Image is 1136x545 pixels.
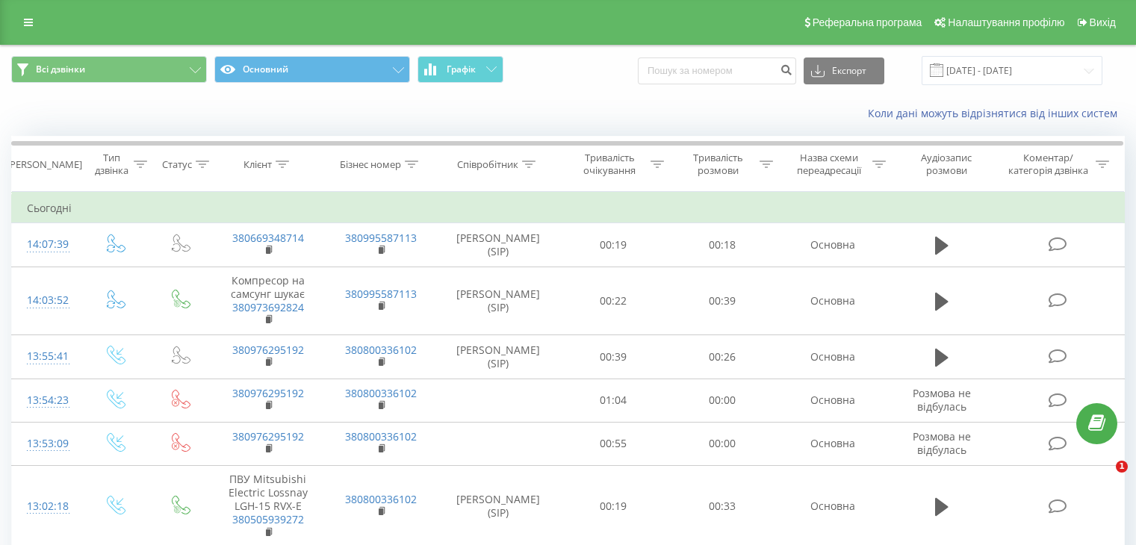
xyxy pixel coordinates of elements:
a: 380973692824 [232,300,304,314]
button: Графік [418,56,503,83]
td: 00:39 [559,335,668,379]
div: Співробітник [457,158,518,171]
a: 380669348714 [232,231,304,245]
div: Коментар/категорія дзвінка [1005,152,1092,177]
div: 13:53:09 [27,429,66,458]
td: 00:39 [668,267,776,335]
a: 380800336102 [345,429,417,443]
span: Графік [447,64,476,75]
div: 13:02:18 [27,492,66,521]
div: Тривалість очікування [573,152,648,177]
a: 380800336102 [345,386,417,400]
div: 14:07:39 [27,230,66,259]
td: Основна [776,422,889,465]
td: 01:04 [559,379,668,422]
a: 380976295192 [232,429,304,443]
td: Основна [776,335,889,379]
div: Бізнес номер [340,158,401,171]
a: 380995587113 [345,231,417,245]
div: Статус [162,158,192,171]
a: Коли дані можуть відрізнятися вiд інших систем [868,106,1125,120]
div: Назва схеми переадресації [790,152,869,177]
span: Налаштування профілю [948,16,1064,28]
div: Тип дзвінка [94,152,129,177]
a: 380800336102 [345,492,417,506]
td: 00:22 [559,267,668,335]
button: Всі дзвінки [11,56,207,83]
iframe: Intercom live chat [1085,461,1121,496]
div: [PERSON_NAME] [7,158,82,171]
a: 380976295192 [232,343,304,357]
td: Сьогодні [12,193,1125,223]
td: 00:18 [668,223,776,267]
div: 13:55:41 [27,342,66,371]
a: 380505939272 [232,512,304,526]
a: 380995587113 [345,287,417,301]
td: 00:26 [668,335,776,379]
span: Всі дзвінки [36,63,85,75]
td: Компресор на самсунг шукає [211,267,324,335]
td: [PERSON_NAME] (SIP) [438,267,559,335]
span: Розмова не відбулась [913,429,971,457]
td: Основна [776,267,889,335]
div: 13:54:23 [27,386,66,415]
span: Реферальна програма [813,16,922,28]
a: 380800336102 [345,343,417,357]
span: Розмова не відбулась [913,386,971,414]
td: 00:55 [559,422,668,465]
button: Експорт [804,57,884,84]
span: Вихід [1090,16,1116,28]
span: 1 [1116,461,1128,473]
td: 00:00 [668,379,776,422]
input: Пошук за номером [638,57,796,84]
td: [PERSON_NAME] (SIP) [438,335,559,379]
td: Основна [776,379,889,422]
td: 00:19 [559,223,668,267]
div: Тривалість розмови [681,152,756,177]
td: 00:00 [668,422,776,465]
button: Основний [214,56,410,83]
a: 380976295192 [232,386,304,400]
div: Аудіозапис розмови [903,152,990,177]
div: Клієнт [243,158,272,171]
div: 14:03:52 [27,286,66,315]
td: [PERSON_NAME] (SIP) [438,223,559,267]
td: Основна [776,223,889,267]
